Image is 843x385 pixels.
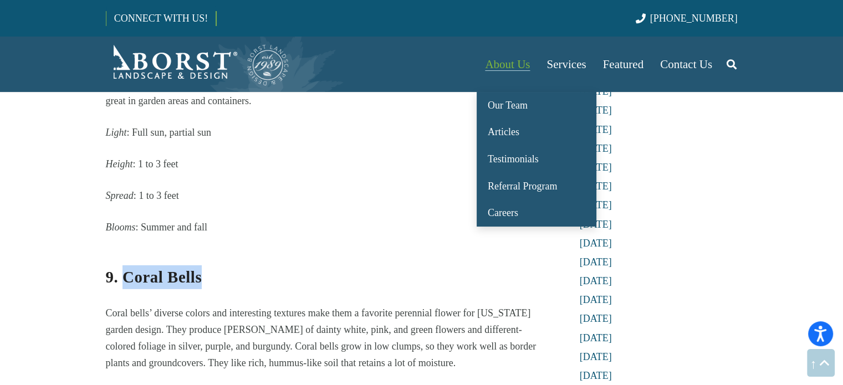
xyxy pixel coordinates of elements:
span: Services [546,58,586,71]
a: Articles [477,119,596,146]
span: Testimonials [488,153,539,165]
p: : 1 to 3 feet [106,156,548,172]
span: Contact Us [660,58,712,71]
p: : Full sun, partial sun [106,124,548,141]
a: Contact Us [652,37,721,92]
a: About Us [477,37,538,92]
em: Light [106,127,127,138]
a: [DATE] [580,275,612,286]
em: Height [106,158,133,170]
span: Careers [488,207,518,218]
a: Our Team [477,92,596,119]
a: [DATE] [580,351,612,362]
span: [PHONE_NUMBER] [650,13,738,24]
a: [DATE] [580,238,612,249]
strong: 9. Coral Bells [106,268,202,286]
a: Featured [595,37,652,92]
p: : Summer and fall [106,219,548,235]
a: Careers [477,199,596,227]
a: [DATE] [580,219,612,230]
a: Back to top [807,349,835,377]
em: Spread [106,190,134,201]
span: Our Team [488,100,528,111]
span: Featured [603,58,643,71]
a: CONNECT WITH US! [106,5,216,32]
a: [PHONE_NUMBER] [636,13,737,24]
span: Articles [488,126,519,137]
a: [DATE] [580,294,612,305]
a: Search [721,50,743,78]
a: [DATE] [580,370,612,381]
span: About Us [485,58,530,71]
a: [DATE] [580,332,612,343]
span: Referral Program [488,181,557,192]
a: [DATE] [580,313,612,324]
p: Coral bells’ diverse colors and interesting textures make them a favorite perennial flower for [U... [106,305,548,371]
a: [DATE] [580,256,612,268]
a: Borst-Logo [106,42,290,86]
em: Blooms [106,222,136,233]
a: Testimonials [477,146,596,173]
p: : 1 to 3 feet [106,187,548,204]
a: Services [538,37,594,92]
a: Referral Program [477,173,596,200]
